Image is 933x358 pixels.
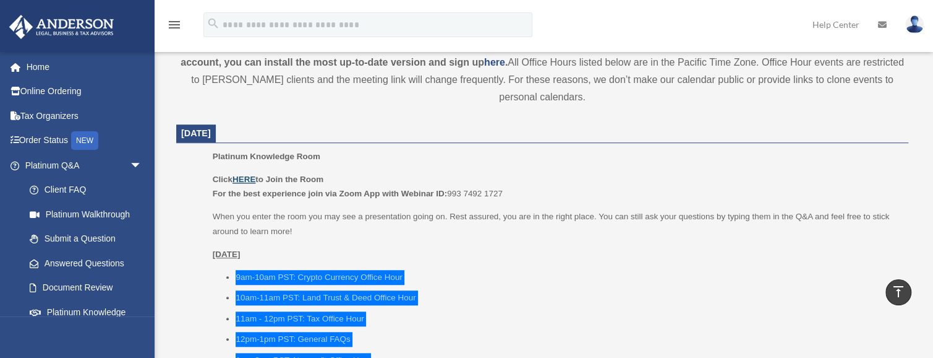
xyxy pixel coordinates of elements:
[236,332,900,347] li: 12pm-1pm PST: General FAQs
[891,284,906,299] i: vertical_align_top
[17,276,161,300] a: Document Review
[17,300,155,339] a: Platinum Knowledge Room
[17,178,161,203] a: Client FAQ
[484,57,505,68] a: here
[207,17,220,30] i: search
[885,279,911,305] a: vertical_align_top
[176,37,908,106] div: All Office Hours listed below are in the Pacific Time Zone. Office Hour events are restricted to ...
[236,270,900,285] li: 9am-10am PST: Crypto Currency Office Hour
[213,175,323,184] b: Click to Join the Room
[6,15,117,39] img: Anderson Advisors Platinum Portal
[236,290,900,305] li: 10am-11am PST: Land Trust & Deed Office Hour
[17,227,161,251] a: Submit a Question
[9,128,161,154] a: Order StatusNEW
[9,55,161,79] a: Home
[167,17,182,32] i: menu
[905,15,924,33] img: User Pic
[167,22,182,32] a: menu
[213,209,900,238] p: When you enter the room you may see a presentation going on. Rest assured, you are in the right p...
[130,153,155,178] span: arrow_drop_down
[232,175,255,184] a: HERE
[71,131,98,150] div: NEW
[213,152,320,161] span: Platinum Knowledge Room
[213,172,900,201] p: 993 7492 1727
[9,153,161,178] a: Platinum Q&Aarrow_drop_down
[17,251,161,276] a: Answered Questions
[17,202,161,227] a: Platinum Walkthrough
[213,250,241,259] u: [DATE]
[236,312,900,326] li: 11am - 12pm PST: Tax Office Hour
[181,128,211,138] span: [DATE]
[9,79,161,104] a: Online Ordering
[505,57,508,68] strong: .
[9,103,161,128] a: Tax Organizers
[213,189,447,198] b: For the best experience join via Zoom App with Webinar ID:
